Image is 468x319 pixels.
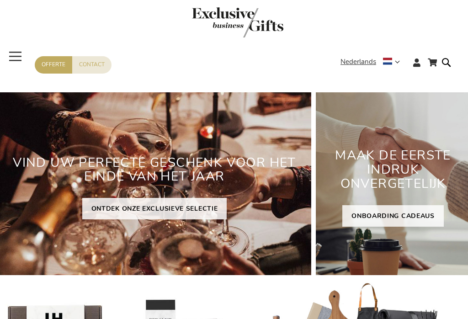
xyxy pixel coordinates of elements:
[35,56,72,73] a: Offerte
[72,56,112,73] a: Contact
[340,57,376,67] span: Nederlands
[7,7,468,40] a: store logo
[192,7,283,37] img: Exclusive Business gifts logo
[342,205,444,227] a: ONBOARDING CADEAUS
[82,198,227,219] a: ONTDEK ONZE EXCLUSIEVE SELECTIE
